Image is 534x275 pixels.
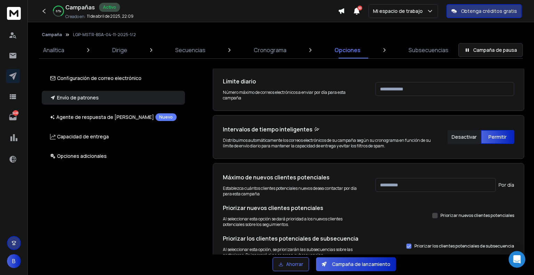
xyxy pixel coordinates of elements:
[42,71,185,85] button: Configuración de correo electrónico
[358,6,362,10] font: 50
[175,46,205,54] font: Secuencias
[112,46,127,54] font: Dirige
[408,46,448,54] font: Subsecuencias
[56,9,59,13] font: 67
[509,251,525,268] div: Abrir Intercom Messenger
[250,42,291,58] a: Cronograma
[171,42,210,58] a: Secuencias
[446,4,522,18] button: Obtenga créditos gratis
[39,42,68,58] a: Analítica
[461,8,517,14] font: Obtenga créditos gratis
[7,254,21,268] button: B
[373,8,423,14] font: Mi espacio de trabajo
[13,111,18,115] font: 6493
[65,3,95,11] font: Campañas
[334,46,361,54] font: Opciones
[108,42,131,58] a: Dirige
[12,257,16,265] font: B
[87,13,133,19] font: 11 de abril de 2025, 22:09
[330,42,365,58] a: Opciones
[103,4,116,10] font: Activo
[59,9,61,13] font: %
[473,47,517,53] font: Campaña de pausa
[73,32,136,38] font: LGP-MSTR-BSA-04-11-2025-1/2
[6,110,20,124] a: 6493
[42,32,62,38] button: Campaña
[404,42,453,58] a: Subsecuencias
[254,46,286,54] font: Cronograma
[57,75,141,81] font: Configuración de correo electrónico
[43,46,64,54] font: Analítica
[458,43,523,57] button: Campaña de pausa
[223,78,256,85] font: Límite diario
[65,14,86,19] font: Creado en:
